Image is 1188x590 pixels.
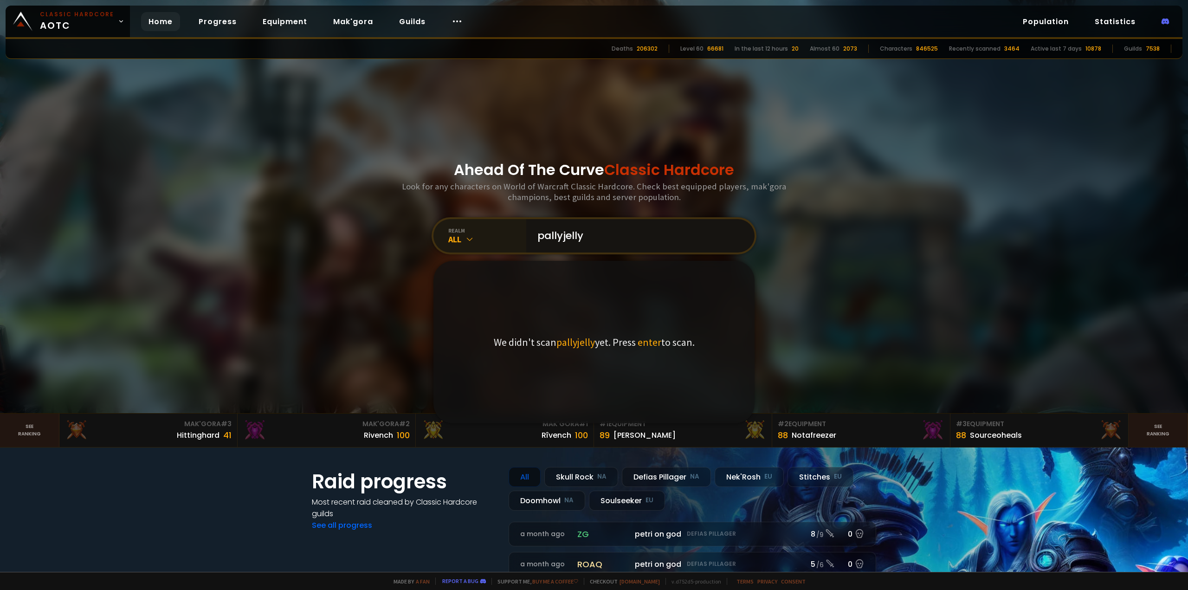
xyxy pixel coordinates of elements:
[736,578,754,585] a: Terms
[556,336,595,349] span: pallyjelly
[40,10,114,19] small: Classic Hardcore
[956,429,966,441] div: 88
[312,496,497,519] h4: Most recent raid cleaned by Classic Hardcore guilds
[1129,414,1188,447] a: Seeranking
[622,467,711,487] div: Defias Pillager
[956,419,1123,429] div: Equipment
[532,219,743,253] input: Search a character...
[398,181,790,202] h3: Look for any characters on World of Warcraft Classic Hardcore. Check best equipped players, mak'g...
[604,159,734,180] span: Classic Hardcore
[416,414,594,447] a: Mak'Gora#1Rîvench100
[792,45,799,53] div: 20
[448,234,526,245] div: All
[589,491,665,511] div: Soulseeker
[597,472,607,481] small: NA
[1146,45,1160,53] div: 7538
[778,429,788,441] div: 88
[950,414,1129,447] a: #3Equipment88Sourceoheals
[715,467,784,487] div: Nek'Rosh
[778,419,944,429] div: Equipment
[177,429,220,441] div: Hittinghard
[778,419,788,428] span: # 2
[238,414,416,447] a: Mak'Gora#2Rivench100
[40,10,114,32] span: AOTC
[600,419,608,428] span: # 1
[223,429,232,441] div: 41
[579,419,588,428] span: # 1
[509,522,876,546] a: a month agozgpetri on godDefias Pillager8 /90
[707,45,723,53] div: 66681
[399,419,410,428] span: # 2
[326,12,381,31] a: Mak'gora
[442,577,478,584] a: Report a bug
[764,472,772,481] small: EU
[243,419,410,429] div: Mak'Gora
[421,419,588,429] div: Mak'Gora
[532,578,578,585] a: Buy me a coffee
[1031,45,1082,53] div: Active last 7 days
[600,419,766,429] div: Equipment
[388,578,430,585] span: Made by
[494,336,695,349] p: We didn't scan yet. Press to scan.
[834,472,842,481] small: EU
[735,45,788,53] div: In the last 12 hours
[564,496,574,505] small: NA
[646,496,653,505] small: EU
[781,578,806,585] a: Consent
[255,12,315,31] a: Equipment
[613,429,676,441] div: [PERSON_NAME]
[1085,45,1101,53] div: 10878
[880,45,912,53] div: Characters
[594,414,772,447] a: #1Equipment89[PERSON_NAME]
[970,429,1022,441] div: Sourceoheals
[600,429,610,441] div: 89
[544,467,618,487] div: Skull Rock
[1004,45,1020,53] div: 3464
[491,578,578,585] span: Support me,
[191,12,244,31] a: Progress
[509,552,876,577] a: a month agoroaqpetri on godDefias Pillager5 /60
[916,45,938,53] div: 846525
[65,419,232,429] div: Mak'Gora
[1015,12,1076,31] a: Population
[6,6,130,37] a: Classic HardcoreAOTC
[637,45,658,53] div: 206302
[690,472,699,481] small: NA
[312,467,497,496] h1: Raid progress
[575,429,588,441] div: 100
[810,45,839,53] div: Almost 60
[509,467,541,487] div: All
[509,491,585,511] div: Doomhowl
[843,45,857,53] div: 2073
[956,419,967,428] span: # 3
[665,578,721,585] span: v. d752d5 - production
[392,12,433,31] a: Guilds
[612,45,633,53] div: Deaths
[416,578,430,585] a: a fan
[141,12,180,31] a: Home
[1124,45,1142,53] div: Guilds
[788,467,853,487] div: Stitches
[680,45,704,53] div: Level 60
[542,429,571,441] div: Rîvench
[772,414,950,447] a: #2Equipment88Notafreezer
[312,520,372,531] a: See all progress
[448,227,526,234] div: realm
[584,578,660,585] span: Checkout
[59,414,238,447] a: Mak'Gora#3Hittinghard41
[397,429,410,441] div: 100
[949,45,1001,53] div: Recently scanned
[1087,12,1143,31] a: Statistics
[364,429,393,441] div: Rivench
[620,578,660,585] a: [DOMAIN_NAME]
[221,419,232,428] span: # 3
[638,336,661,349] span: enter
[454,159,734,181] h1: Ahead Of The Curve
[792,429,836,441] div: Notafreezer
[757,578,777,585] a: Privacy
